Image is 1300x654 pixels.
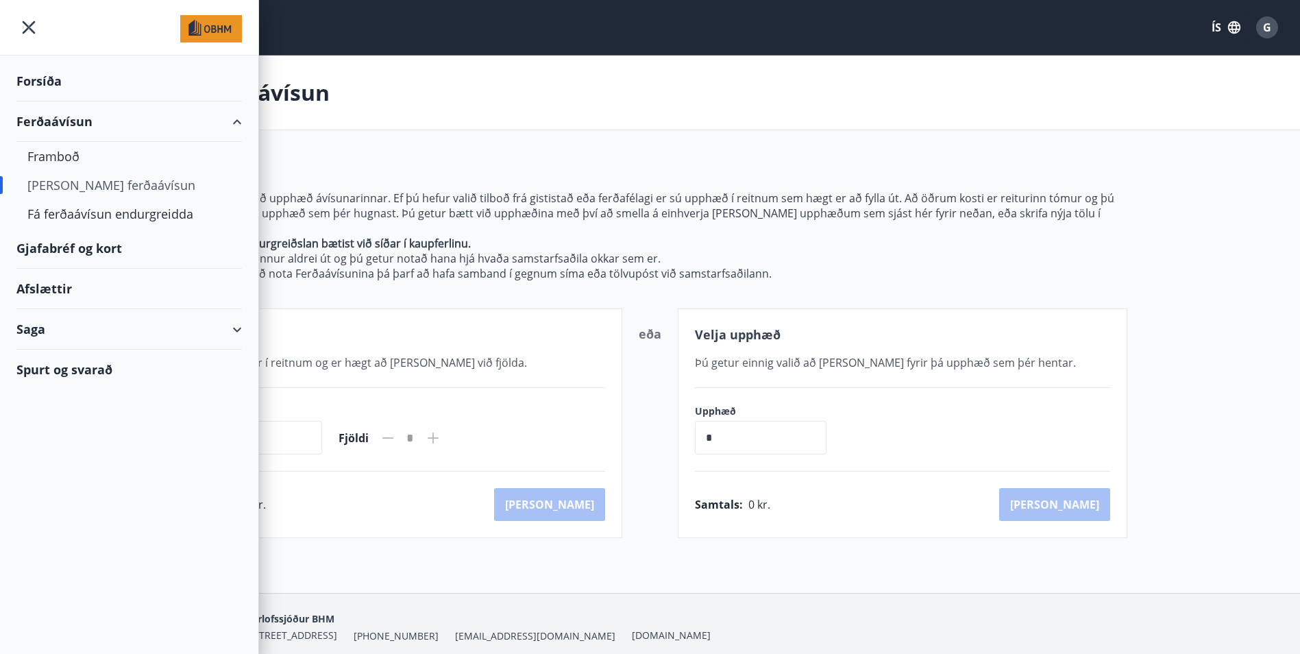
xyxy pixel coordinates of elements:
span: Velja upphæð [695,326,781,343]
div: [PERSON_NAME] ferðaávísun [27,171,231,199]
span: G [1263,20,1271,35]
span: 0 kr. [748,497,770,512]
strong: Athugaðu að niðurgreiðslan bætist við síðar í kaupferlinu. [173,236,471,251]
img: union_logo [180,15,242,43]
span: Orlofssjóður BHM [250,612,334,625]
div: Afslættir [16,269,242,309]
button: menu [16,15,41,40]
p: Hér getur þú valið upphæð ávísunarinnar. Ef þú hefur valið tilboð frá gististað eða ferðafélagi e... [173,191,1127,236]
span: eða [639,326,661,342]
div: Ferðaávísun [16,101,242,142]
div: Gjafabréf og kort [16,228,242,269]
button: ÍS [1204,15,1248,40]
a: [DOMAIN_NAME] [632,629,711,642]
span: [PHONE_NUMBER] [354,629,439,643]
span: Fjöldi [339,431,369,446]
span: [EMAIL_ADDRESS][DOMAIN_NAME] [455,629,615,643]
span: [STREET_ADDRESS] [250,629,337,642]
p: Þegar þú ætlar að nota Ferðaávísunina þá þarf að hafa samband í gegnum síma eða tölvupóst við sam... [173,266,1127,281]
label: Upphæð [695,404,840,418]
div: Spurt og svarað [16,350,242,389]
span: Þú getur einnig valið að [PERSON_NAME] fyrir þá upphæð sem þér hentar. [695,355,1076,370]
p: Ferðaávísunin rennur aldrei út og þú getur notað hana hjá hvaða samstarfsaðila okkar sem er. [173,251,1127,266]
div: Framboð [27,142,231,171]
span: Samtals : [695,497,743,512]
div: Fá ferðaávísun endurgreidda [27,199,231,228]
div: Saga [16,309,242,350]
span: Valið tilboð er í reitnum og er hægt að [PERSON_NAME] við fjölda. [191,355,527,370]
button: G [1251,11,1284,44]
div: Forsíða [16,61,242,101]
